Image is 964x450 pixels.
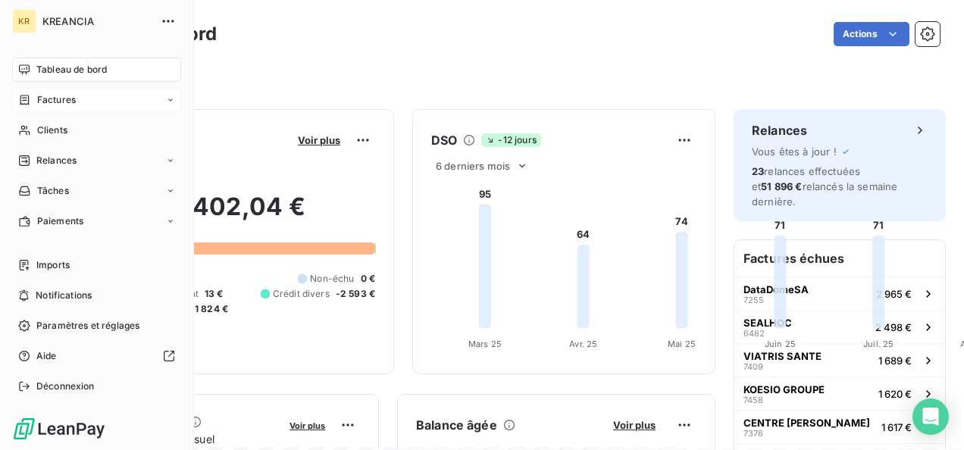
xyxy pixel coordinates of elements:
[12,209,181,233] a: Paiements
[743,429,763,438] span: 7376
[912,398,949,435] div: Open Intercom Messenger
[878,388,912,400] span: 1 620 €
[12,314,181,338] a: Paramètres et réglages
[881,421,912,433] span: 1 617 €
[36,319,139,333] span: Paramètres et réglages
[12,9,36,33] div: KR
[481,133,540,147] span: -12 jours
[12,148,181,173] a: Relances
[734,377,945,410] button: KOESIO GROUPE74581 620 €
[290,420,325,431] span: Voir plus
[12,179,181,203] a: Tâches
[205,287,224,301] span: 13 €
[12,417,106,441] img: Logo LeanPay
[86,192,375,237] h2: 32 402,04 €
[743,395,763,405] span: 7458
[37,214,83,228] span: Paiements
[42,15,152,27] span: KREANCIA
[752,165,764,177] span: 23
[668,339,696,349] tspan: Mai 25
[36,380,95,393] span: Déconnexion
[12,253,181,277] a: Imports
[863,339,894,349] tspan: Juil. 25
[12,118,181,142] a: Clients
[36,63,107,77] span: Tableau de bord
[361,272,375,286] span: 0 €
[36,154,77,167] span: Relances
[468,339,502,349] tspan: Mars 25
[436,160,510,172] span: 6 derniers mois
[298,134,340,146] span: Voir plus
[752,145,837,158] span: Vous êtes à jour !
[416,416,497,434] h6: Balance âgée
[37,93,76,107] span: Factures
[336,287,375,301] span: -2 593 €
[12,58,181,82] a: Tableau de bord
[609,418,660,432] button: Voir plus
[273,287,330,301] span: Crédit divers
[743,417,870,429] span: CENTRE [PERSON_NAME]
[734,410,945,443] button: CENTRE [PERSON_NAME]73761 617 €
[37,184,69,198] span: Tâches
[752,165,897,208] span: relances effectuées et relancés la semaine dernière.
[431,131,457,149] h6: DSO
[765,339,796,349] tspan: Juin 25
[293,133,345,147] button: Voir plus
[613,419,656,431] span: Voir plus
[285,418,330,432] button: Voir plus
[36,289,92,302] span: Notifications
[734,343,945,377] button: VIATRIS SANTE74091 689 €
[190,302,228,316] span: -1 824 €
[36,349,57,363] span: Aide
[12,88,181,112] a: Factures
[569,339,597,349] tspan: Avr. 25
[743,362,763,371] span: 7409
[310,272,354,286] span: Non-échu
[752,121,807,139] h6: Relances
[834,22,909,46] button: Actions
[878,355,912,367] span: 1 689 €
[36,258,70,272] span: Imports
[743,383,825,395] span: KOESIO GROUPE
[12,344,181,368] a: Aide
[37,123,67,137] span: Clients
